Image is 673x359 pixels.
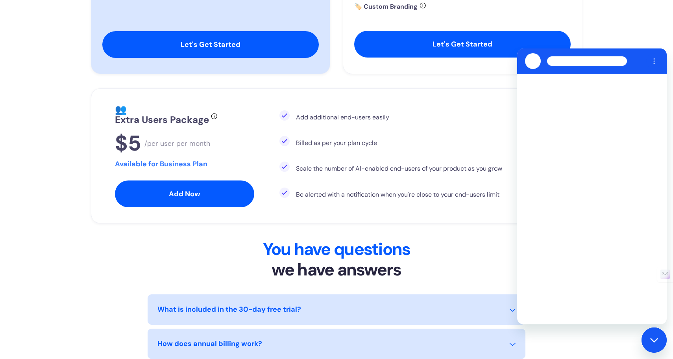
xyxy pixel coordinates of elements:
[433,39,492,49] strong: Let's Get Started
[517,48,667,324] iframe: Messaging window
[102,31,319,58] a: Let's Get Started
[296,190,499,199] span: Be alerted with a notification when you're close to your end-users limit
[354,31,571,58] a: Let's Get Started
[115,159,207,169] strong: Available for Business Plan
[157,339,262,349] div: How does annual billing work?
[115,180,254,207] a: Add Now
[115,130,141,156] div: $5
[272,259,401,281] span: we have answers
[642,327,667,353] iframe: To enrich screen reader interactions, please activate Accessibility in Grammarly extension settings
[354,2,418,11] strong: 🏷️ Custom Branding
[144,139,210,148] div: /per user per month
[296,139,377,147] span: Billed as per your plan cycle
[115,103,209,126] strong: 👥 Extra Users Package
[296,164,502,173] span: Scale the number of AI-enabled end-users of your product as you grow
[296,113,389,121] span: Add additional end-users easily
[157,304,301,315] div: What is included in the 30-day free trial?
[148,239,525,280] h2: You have questions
